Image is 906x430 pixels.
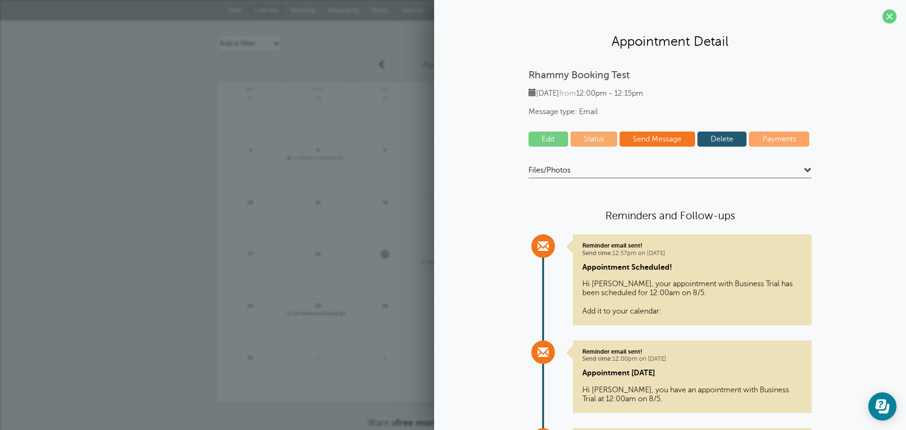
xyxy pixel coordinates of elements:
span: 24 [246,302,255,309]
span: Booking [292,7,315,14]
b: Appointment [DATE] [582,369,655,377]
span: 18 [314,250,322,257]
a: Delete [697,132,747,147]
span: Wed [419,83,486,92]
span: 10 [246,198,255,205]
span: 31 [246,354,255,361]
a: Status [570,132,618,147]
span: Settings [402,7,425,14]
p: Hi [PERSON_NAME], you have an appointment with Business Trial at 12:00am on 8/5. [582,386,802,404]
p: Hi [PERSON_NAME], your appointment with Business Trial has been scheduled for 12:00am on 8/5. Add... [582,280,802,316]
span: 12pm [292,311,302,316]
span: 2 [381,354,389,361]
span: 25 [314,302,322,309]
span: 17 [246,250,255,257]
span: 5 [381,146,389,153]
span: Rhammy Booking Test [287,311,349,316]
span: Files/Photos [528,165,570,175]
p: Rhammy Booking Test [528,69,812,81]
p: 12:57pm on [DATE] [582,242,802,257]
span: 3 [246,146,255,153]
span: Calendar [254,7,279,14]
span: 28 [314,94,322,101]
a: 12pmRhammy Booking Test [287,311,349,316]
span: from [559,89,576,98]
span: 11 [314,198,322,205]
b: Appointment Scheduled! [582,263,672,272]
span: 4 [314,146,322,153]
strong: Reminder email sent! [582,348,642,355]
span: 12pm [427,259,437,264]
span: 19 [381,250,389,257]
a: Edit [528,132,568,147]
span: Reschedule requested. Change the appointment date to remove the alert icon. [287,156,290,159]
a: August 2025 [392,54,514,75]
span: Rhammy Booking Test [287,156,349,161]
h2: Appointment Detail [444,33,897,50]
iframe: Resource center [868,392,897,421]
strong: free month [396,418,445,428]
span: Mon [285,83,352,92]
span: Messaging [328,7,359,14]
span: Message type: Email [528,107,812,116]
span: Blasts [372,7,388,14]
p: 12:00pm on [DATE] [582,348,802,363]
span: Send time: [582,356,612,362]
span: Tue [352,83,419,92]
a: Payments [749,132,809,147]
span: [DATE] 12:00pm - 12:15pm [528,89,643,98]
span: Sun [217,83,284,92]
span: New [228,7,242,14]
span: August [422,59,453,70]
span: 12 [381,198,389,205]
span: Rhammy Booking Test @Griffiths, Dreher &amp; Evans, PS, CPAs [422,259,483,265]
span: 29 [381,94,389,101]
a: Send Message [620,132,695,147]
span: 27 [246,94,255,101]
span: 1 [314,354,322,361]
a: 1pmRhammy Booking Test [287,156,349,161]
a: 12pmRhammy Booking Test @[PERSON_NAME], [PERSON_NAME] & [PERSON_NAME], CPAs [422,259,483,265]
h4: Reminders and Follow-ups [528,209,812,223]
a: Calendar [248,4,285,17]
span: 1pm [293,156,301,160]
span: Send time: [582,250,612,256]
p: Want a ? [217,417,689,428]
strong: Reminder email sent! [582,242,642,249]
span: 26 [381,302,389,309]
